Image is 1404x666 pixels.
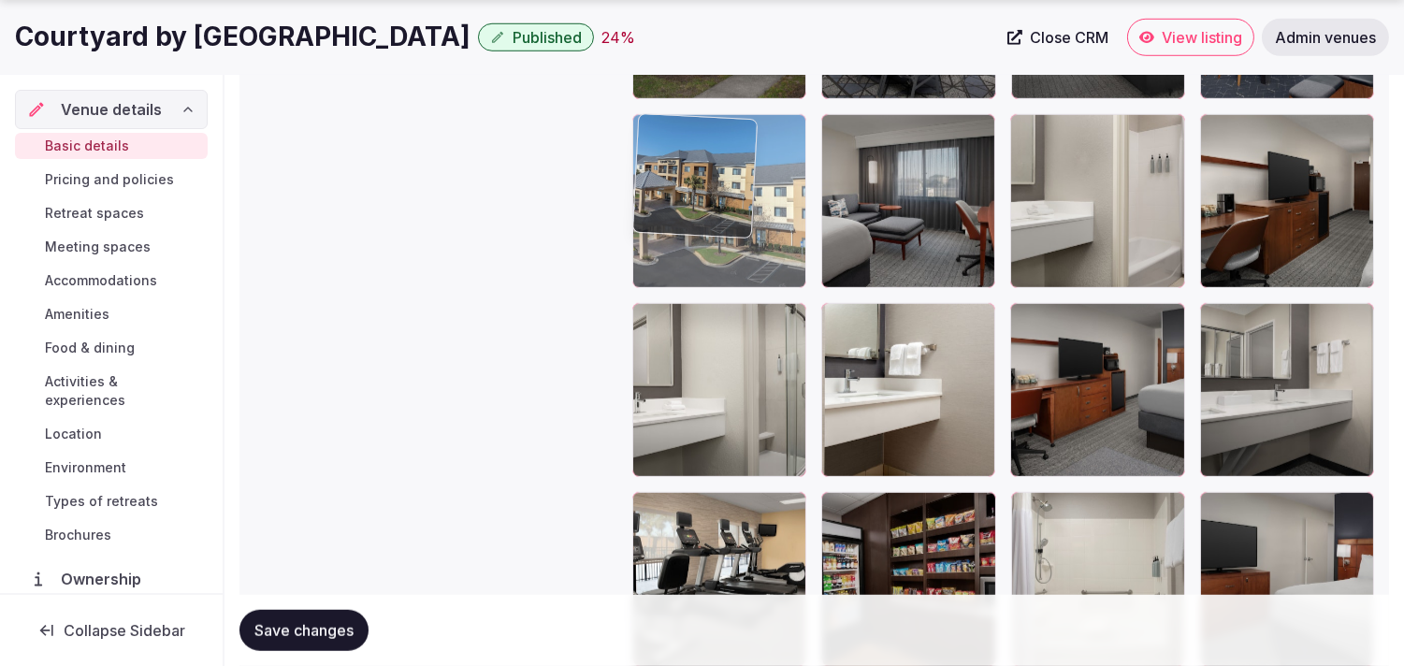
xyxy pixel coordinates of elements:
span: View listing [1162,28,1242,47]
span: Ownership [61,568,149,590]
span: Meeting spaces [45,238,151,256]
div: GCUdPKytH0WadNlyxbrY0w_Guest%20Bathroom%2024227.cy-pfncy-guest-bathroom-24227-15442:Classic-Hor?h... [1010,114,1184,288]
div: dsfgLvui60a4e8voAoi4CQ_Two%20Queen%20Room%2036055.cy-pfncy-two-queen-room-36055:Classic-Hor?h=266... [1200,114,1374,288]
a: Close CRM [996,19,1120,56]
span: Brochures [45,526,111,544]
h1: Courtyard by [GEOGRAPHIC_DATA] [15,19,470,55]
span: Close CRM [1030,28,1108,47]
a: Ownership [15,559,208,599]
span: Published [513,28,582,47]
a: Pricing and policies [15,166,208,193]
div: fiPzkQpHXEWMdboQcjGyRQ_Accessible%20Tub%2012907.cy-pfncy-accessible-tub-12907-21157:Classic-Hor?h... [1011,492,1185,666]
div: 9rKf9YOE2tJzmh9VrcjQ_Suite%20Bathroom%2024635.cy-pfncy-suite-bathroom-24635:Classic-Hor?h=2667&w=... [1200,303,1374,477]
button: Collapse Sidebar [15,610,208,651]
a: Retreat spaces [15,200,208,226]
div: 2xBuOe2Lq0azTza0MSfwYw_Guest%20Bathroom%2010365.cy-pfncy-guest-bathroom-10365:Classic-Hor?h=2667&... [632,303,806,477]
a: Amenities [15,301,208,327]
span: Pricing and policies [45,170,174,189]
span: Retreat spaces [45,204,144,223]
span: Activities & experiences [45,372,200,410]
span: Food & dining [45,339,135,357]
div: cYzqD8Kf1kqlLDeESzxEJA_Exterior%2023010.cy-pfncy-exterior-23010:Classic-Hor?h=2667&w=4000 [632,114,806,288]
a: Activities & experiences [15,369,208,413]
button: Save changes [239,610,369,651]
div: Zi77Ov0S5EuafuYiuUlGA_King%20Suite%2011152.cy-pfncy-king-suite-11152-71452:Classic-Hor?h=2667&w=4000 [1200,492,1374,666]
span: Amenities [45,305,109,324]
a: Basic details [15,133,208,159]
a: Brochures [15,522,208,548]
button: 24% [601,26,635,49]
div: scf4mGwMnEGc5wo2IW0ug_Market%2039942.cy-pfncy-market-39942:Classic-Hor?h=2667&w=4000 [821,492,995,666]
div: mTmWcxSY7kWR1vDo4OVJHg_King%20Room%2012198.cy-pfncy-king-room-12198:Classic-Hor?h=2667&w=4000 [821,114,995,288]
a: View listing [1127,19,1254,56]
span: Venue details [61,98,162,121]
div: EUSpp65ik6hmFdCYupgA_Accessible%20Bathroom%2033648.cy-pfncy-accessible-bathroom-33648:Classic-Hor... [821,303,995,477]
div: D8j6nTMm0C8Z76jEXEmA_King%20Room%2039358.cy-pfncy-king-room-39358:Classic-Hor?h=2667&w=4000 [1010,303,1184,477]
span: Admin venues [1275,28,1376,47]
span: Location [45,425,102,443]
a: Accommodations [15,268,208,294]
a: Meeting spaces [15,234,208,260]
a: Environment [15,455,208,481]
a: Food & dining [15,335,208,361]
span: Basic details [45,137,129,155]
span: Types of retreats [45,492,158,511]
img: cYzqD8Kf1kqlLDeESzxEJA_Exterior%2023010.cy-pfncy-exterior-23010:Classic-Hor?h=2667&w=4000 [633,114,757,238]
div: 24 % [601,26,635,49]
span: Collapse Sidebar [64,621,185,640]
div: 5AQYPtxYJ0aeOeSD6RSjog_Fitness%20Center%2027550.cy-pfncy-fitness-center-27550:Classic-Hor?h=2667&... [632,492,806,666]
a: Types of retreats [15,488,208,514]
span: Accommodations [45,271,157,290]
span: Environment [45,458,126,477]
span: Save changes [254,621,354,640]
button: Published [478,23,594,51]
a: Location [15,421,208,447]
a: Admin venues [1262,19,1389,56]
